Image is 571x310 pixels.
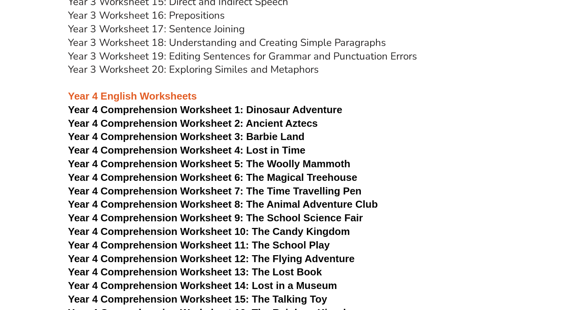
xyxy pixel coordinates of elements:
[68,239,330,251] a: Year 4 Comprehension Worksheet 11: The School Play
[68,131,305,142] a: Year 4 Comprehension Worksheet 3: Barbie Land
[68,212,363,224] a: Year 4 Comprehension Worksheet 9: The School Science Fair
[68,36,386,49] a: Year 3 Worksheet 18: Understanding and Creating Simple Paragraphs
[68,280,337,291] a: Year 4 Comprehension Worksheet 14: Lost in a Museum
[68,49,417,63] a: Year 3 Worksheet 19: Editing Sentences for Grammar and Punctuation Errors
[68,172,357,183] a: Year 4 Comprehension Worksheet 6: The Magical Treehouse
[246,104,342,116] span: Dinosaur Adventure
[68,253,355,264] a: Year 4 Comprehension Worksheet 12: The Flying Adventure
[68,185,362,197] a: Year 4 Comprehension Worksheet 7: The Time Travelling Pen
[68,293,327,305] a: Year 4 Comprehension Worksheet 15: The Talking Toy
[68,22,245,36] a: Year 3 Worksheet 17: Sentence Joining
[68,9,225,22] a: Year 3 Worksheet 16: Prepositions
[68,144,305,156] a: Year 4 Comprehension Worksheet 4: Lost in Time
[68,63,319,76] a: Year 3 Worksheet 20: Exploring Similes and Metaphors
[68,104,342,116] a: Year 4 Comprehension Worksheet 1: Dinosaur Adventure
[68,77,503,103] h3: Year 4 English Worksheets
[68,117,318,129] a: Year 4 Comprehension Worksheet 2: Ancient Aztecs
[68,226,350,237] a: Year 4 Comprehension Worksheet 10: The Candy Kingdom
[68,158,350,170] a: Year 4 Comprehension Worksheet 5: The Woolly Mammoth
[438,222,571,310] iframe: Chat Widget
[68,198,378,210] a: Year 4 Comprehension Worksheet 8: The Animal Adventure Club
[68,266,322,278] a: Year 4 Comprehension Worksheet 13: The Lost Book
[68,104,244,116] span: Year 4 Comprehension Worksheet 1:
